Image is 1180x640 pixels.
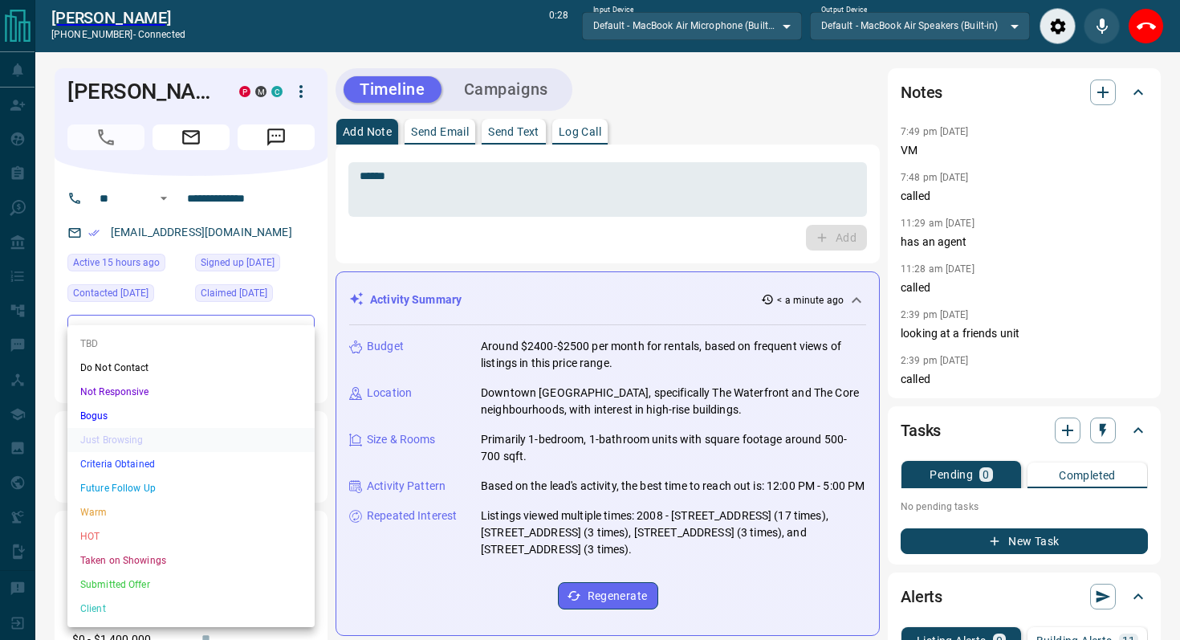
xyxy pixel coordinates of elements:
[67,597,315,621] li: Client
[67,524,315,548] li: HOT
[67,452,315,476] li: Criteria Obtained
[67,476,315,500] li: Future Follow Up
[67,404,315,428] li: Bogus
[67,500,315,524] li: Warm
[67,573,315,597] li: Submitted Offer
[67,380,315,404] li: Not Responsive
[67,548,315,573] li: Taken on Showings
[67,332,315,356] li: TBD
[67,356,315,380] li: Do Not Contact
